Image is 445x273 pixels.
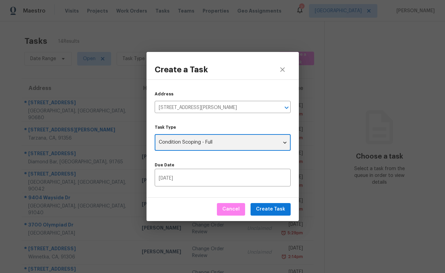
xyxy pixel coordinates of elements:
span: Create Task [256,205,285,214]
label: Task Type [155,125,291,129]
label: Due Date [155,163,291,167]
h3: Create a Task [155,65,208,74]
button: close [274,61,291,78]
div: Condition Scoping - Full [155,134,291,151]
button: Cancel [217,203,245,216]
button: Create Task [251,203,291,216]
button: Open [282,103,291,112]
span: Cancel [222,205,240,214]
label: Address [155,92,173,96]
input: Search by address [155,103,272,113]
